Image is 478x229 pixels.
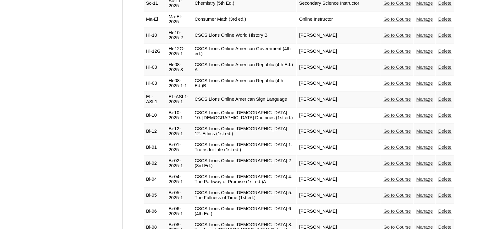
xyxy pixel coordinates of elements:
[383,177,411,182] a: Go to Course
[438,177,451,182] a: Delete
[166,76,192,91] td: Hi-08-2025-1-1
[192,188,296,203] td: CSCS Lions Online [DEMOGRAPHIC_DATA] 5: The Fullness of Time (1st ed.)
[383,81,411,86] a: Go to Course
[416,113,433,118] a: Manage
[383,193,411,198] a: Go to Course
[297,12,381,27] td: Online Instructor
[144,140,166,155] td: Bi-01
[438,145,451,150] a: Delete
[383,65,411,70] a: Go to Course
[297,204,381,219] td: [PERSON_NAME]
[383,1,411,6] a: Go to Course
[192,60,296,75] td: CSCS Lions Online American Republic (4th Ed.) A
[416,145,433,150] a: Manage
[383,113,411,118] a: Go to Course
[416,17,433,22] a: Manage
[166,124,192,139] td: Bi-12-2025-1
[416,49,433,54] a: Manage
[166,108,192,123] td: Bi-10-2025-1
[416,33,433,38] a: Manage
[383,97,411,102] a: Go to Course
[416,193,433,198] a: Manage
[192,156,296,171] td: CSCS Lions Online [DEMOGRAPHIC_DATA] 2 (3rd Ed.)
[166,156,192,171] td: Bi-02-2025-1
[192,44,296,59] td: CSCS Lions Online American Government (4th ed.)
[144,108,166,123] td: Bi-10
[438,1,451,6] a: Delete
[144,12,166,27] td: Ma-El
[438,97,451,102] a: Delete
[416,177,433,182] a: Manage
[297,140,381,155] td: [PERSON_NAME]
[297,124,381,139] td: [PERSON_NAME]
[297,60,381,75] td: [PERSON_NAME]
[192,108,296,123] td: CSCS Lions Online [DEMOGRAPHIC_DATA] 10: [DEMOGRAPHIC_DATA] Doctrines (1st ed.)
[383,209,411,214] a: Go to Course
[144,92,166,107] td: EL-ASL1
[383,129,411,134] a: Go to Course
[438,81,451,86] a: Delete
[383,33,411,38] a: Go to Course
[438,193,451,198] a: Delete
[144,188,166,203] td: Bi-05
[438,113,451,118] a: Delete
[192,140,296,155] td: CSCS Lions Online [DEMOGRAPHIC_DATA] 1: Truths for Life (1st ed.)
[297,172,381,187] td: [PERSON_NAME]
[297,108,381,123] td: [PERSON_NAME]
[438,49,451,54] a: Delete
[383,49,411,54] a: Go to Course
[416,1,433,6] a: Manage
[297,28,381,43] td: [PERSON_NAME]
[192,12,296,27] td: Consumer Math (3rd ed.)
[297,92,381,107] td: [PERSON_NAME]
[383,17,411,22] a: Go to Course
[144,28,166,43] td: Hi-10
[192,172,296,187] td: CSCS Lions Online [DEMOGRAPHIC_DATA] 4: The Pathway of Promise (1st ed.)A
[438,65,451,70] a: Delete
[144,60,166,75] td: Hi-08
[166,172,192,187] td: Bi-04-2025-1
[166,204,192,219] td: Bi-06-2025-1
[297,156,381,171] td: [PERSON_NAME]
[297,76,381,91] td: [PERSON_NAME]
[166,12,192,27] td: Ma-El-2025
[166,188,192,203] td: Bi-05-2025-1
[166,28,192,43] td: Hi-10-2025-2
[192,92,296,107] td: CSCS Lions Online American Sign Language
[166,44,192,59] td: Hi-12G-2025-1
[416,81,433,86] a: Manage
[438,17,451,22] a: Delete
[192,204,296,219] td: CSCS Lions Online [DEMOGRAPHIC_DATA] 6 (4th Ed.)
[144,172,166,187] td: Bi-04
[416,129,433,134] a: Manage
[166,92,192,107] td: EL-ASL1-2025-1
[144,44,166,59] td: Hi-12G
[297,188,381,203] td: [PERSON_NAME]
[192,76,296,91] td: CSCS Lions Online American Republic (4th Ed.)B
[192,124,296,139] td: CSCS Lions Online [DEMOGRAPHIC_DATA] 12: Ethics (1st ed.)
[166,140,192,155] td: Bi-01-2025
[144,76,166,91] td: Hi-08
[438,129,451,134] a: Delete
[166,60,192,75] td: Hi-08-2025-3
[144,204,166,219] td: Bi-06
[416,65,433,70] a: Manage
[438,161,451,166] a: Delete
[144,156,166,171] td: Bi-02
[383,161,411,166] a: Go to Course
[416,209,433,214] a: Manage
[438,209,451,214] a: Delete
[416,161,433,166] a: Manage
[438,33,451,38] a: Delete
[416,97,433,102] a: Manage
[144,124,166,139] td: Bi-12
[297,44,381,59] td: [PERSON_NAME]
[383,145,411,150] a: Go to Course
[192,28,296,43] td: CSCS Lions Online World History B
